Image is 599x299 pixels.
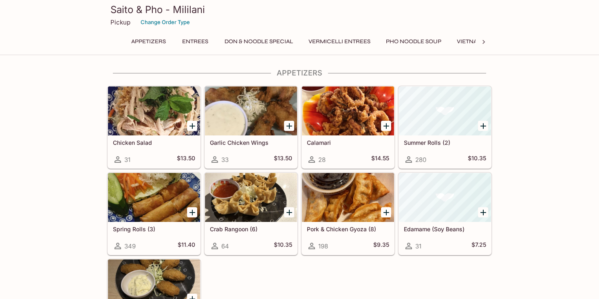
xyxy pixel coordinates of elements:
h5: Crab Rangoon (6) [210,226,292,233]
button: Add Summer Rolls (2) [478,121,488,131]
h5: $13.50 [177,155,195,164]
button: Vietnamese Sandwiches [452,36,538,47]
h4: Appetizers [107,69,492,78]
h5: $13.50 [274,155,292,164]
span: 349 [124,242,136,250]
a: Crab Rangoon (6)64$10.35 [205,173,297,255]
span: 64 [221,242,229,250]
div: Spring Rolls (3) [108,173,200,222]
h5: Garlic Chicken Wings [210,139,292,146]
span: 28 [318,156,326,164]
div: Chicken Salad [108,86,200,135]
a: Spring Rolls (3)349$11.40 [108,173,200,255]
span: 280 [415,156,426,164]
button: Vermicelli Entrees [304,36,375,47]
a: Garlic Chicken Wings33$13.50 [205,86,297,168]
p: Pickup [110,18,130,26]
div: Pork & Chicken Gyoza (8) [302,173,394,222]
h5: Spring Rolls (3) [113,226,195,233]
h5: $10.35 [468,155,486,164]
h5: Chicken Salad [113,139,195,146]
button: Change Order Type [137,16,194,29]
button: Add Edamame (Soy Beans) [478,207,488,217]
h5: $11.40 [178,241,195,251]
h5: $7.25 [471,241,486,251]
a: Chicken Salad31$13.50 [108,86,200,168]
a: Summer Rolls (2)280$10.35 [399,86,491,168]
button: Add Calamari [381,121,391,131]
button: Add Crab Rangoon (6) [284,207,294,217]
h5: $14.55 [371,155,389,164]
button: Don & Noodle Special [220,36,297,47]
h5: Edamame (Soy Beans) [404,226,486,233]
button: Appetizers [127,36,170,47]
a: Calamari28$14.55 [302,86,394,168]
button: Entrees [177,36,214,47]
span: 31 [124,156,130,164]
h5: $9.35 [373,241,389,251]
h3: Saito & Pho - Mililani [110,3,489,16]
h5: Calamari [307,139,389,146]
span: 198 [318,242,328,250]
span: 31 [415,242,421,250]
h5: $10.35 [274,241,292,251]
button: Add Chicken Salad [187,121,197,131]
div: Edamame (Soy Beans) [399,173,491,222]
button: Pho Noodle Soup [381,36,446,47]
button: Add Pork & Chicken Gyoza (8) [381,207,391,217]
a: Pork & Chicken Gyoza (8)198$9.35 [302,173,394,255]
button: Add Spring Rolls (3) [187,207,197,217]
div: Crab Rangoon (6) [205,173,297,222]
button: Add Garlic Chicken Wings [284,121,294,131]
span: 33 [221,156,229,164]
div: Summer Rolls (2) [399,86,491,135]
h5: Pork & Chicken Gyoza (8) [307,226,389,233]
div: Calamari [302,86,394,135]
a: Edamame (Soy Beans)31$7.25 [399,173,491,255]
h5: Summer Rolls (2) [404,139,486,146]
div: Garlic Chicken Wings [205,86,297,135]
